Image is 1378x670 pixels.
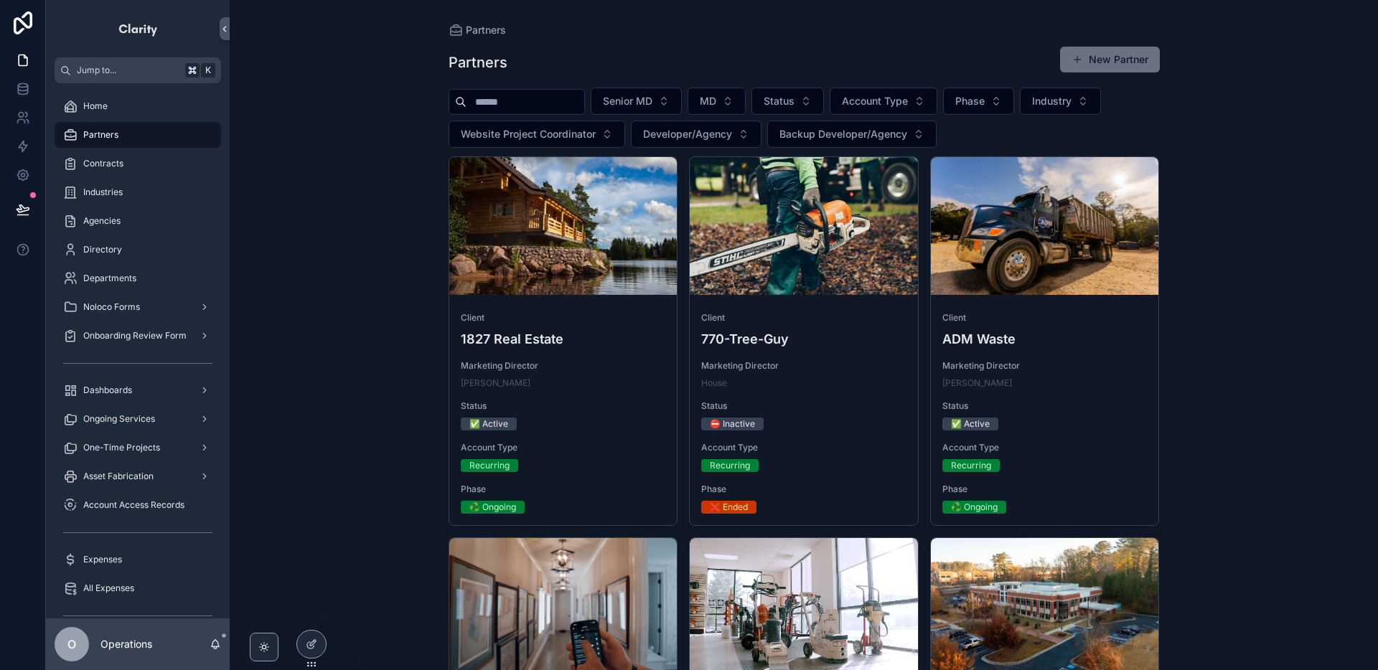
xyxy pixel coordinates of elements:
[55,323,221,349] a: Onboarding Review Form
[83,471,154,482] span: Asset Fabrication
[700,94,716,108] span: MD
[83,215,121,227] span: Agencies
[942,312,1148,324] span: Client
[83,384,132,396] span: Dashboards
[55,179,221,205] a: Industries
[83,330,187,341] span: Onboarding Review Form
[83,301,140,313] span: Noloco Forms
[951,459,991,472] div: Recurring
[466,23,506,37] span: Partners
[469,417,508,430] div: ✅ Active
[83,158,123,169] span: Contracts
[751,88,824,115] button: Select Button
[83,244,122,255] span: Directory
[701,483,906,495] span: Phase
[461,442,666,453] span: Account Type
[931,157,1159,295] div: adm-Cropped.webp
[710,417,755,430] div: ⛔ Inactive
[55,492,221,518] a: Account Access Records
[461,329,666,349] h4: 1827 Real Estate
[942,442,1148,453] span: Account Type
[55,122,221,148] a: Partners
[469,459,510,472] div: Recurring
[690,157,918,295] div: 770-Cropped.webp
[449,52,507,72] h1: Partners
[701,312,906,324] span: Client
[1060,47,1160,72] button: New Partner
[55,151,221,176] a: Contracts
[943,88,1014,115] button: Select Button
[67,636,76,653] span: O
[83,554,122,565] span: Expenses
[449,121,625,148] button: Select Button
[83,100,108,112] span: Home
[55,463,221,489] a: Asset Fabrication
[951,501,998,514] div: ♻️ Ongoing
[942,377,1012,389] a: [PERSON_NAME]
[701,360,906,372] span: Marketing Director
[689,156,919,526] a: Client770-Tree-GuyMarketing DirectorHouseStatus⛔ InactiveAccount TypeRecurringPhase❌ Ended
[1032,94,1072,108] span: Industry
[55,294,221,320] a: Noloco Forms
[83,273,136,284] span: Departments
[83,442,160,453] span: One-Time Projects
[449,157,678,295] div: 1827.webp
[202,65,214,76] span: K
[55,57,221,83] button: Jump to...K
[942,483,1148,495] span: Phase
[710,501,748,514] div: ❌ Ended
[701,442,906,453] span: Account Type
[461,127,596,141] span: Website Project Coordinator
[83,582,134,594] span: All Expenses
[942,400,1148,412] span: Status
[930,156,1160,526] a: ClientADM WasteMarketing Director[PERSON_NAME]Status✅ ActiveAccount TypeRecurringPhase♻️ Ongoing
[764,94,795,108] span: Status
[591,88,682,115] button: Select Button
[83,413,155,425] span: Ongoing Services
[461,483,666,495] span: Phase
[461,400,666,412] span: Status
[83,187,123,198] span: Industries
[118,17,159,40] img: App logo
[55,208,221,234] a: Agencies
[461,377,530,389] a: [PERSON_NAME]
[942,360,1148,372] span: Marketing Director
[46,83,230,618] div: scrollable content
[779,127,907,141] span: Backup Developer/Agency
[701,377,727,389] a: House
[449,23,506,37] a: Partners
[461,360,666,372] span: Marketing Director
[461,312,666,324] span: Client
[55,547,221,572] a: Expenses
[83,499,184,511] span: Account Access Records
[955,94,985,108] span: Phase
[1020,88,1101,115] button: Select Button
[951,417,990,430] div: ✅ Active
[942,329,1148,349] h4: ADM Waste
[55,435,221,461] a: One-Time Projects
[631,121,761,148] button: Select Button
[643,127,732,141] span: Developer/Agency
[710,459,750,472] div: Recurring
[55,265,221,291] a: Departments
[830,88,937,115] button: Select Button
[77,65,179,76] span: Jump to...
[688,88,746,115] button: Select Button
[55,93,221,119] a: Home
[55,377,221,403] a: Dashboards
[449,156,678,526] a: Client1827 Real EstateMarketing Director[PERSON_NAME]Status✅ ActiveAccount TypeRecurringPhase♻️ O...
[701,400,906,412] span: Status
[469,501,516,514] div: ♻️ Ongoing
[55,575,221,601] a: All Expenses
[701,329,906,349] h4: 770-Tree-Guy
[603,94,652,108] span: Senior MD
[842,94,908,108] span: Account Type
[83,129,118,141] span: Partners
[767,121,937,148] button: Select Button
[55,237,221,263] a: Directory
[100,637,152,651] p: Operations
